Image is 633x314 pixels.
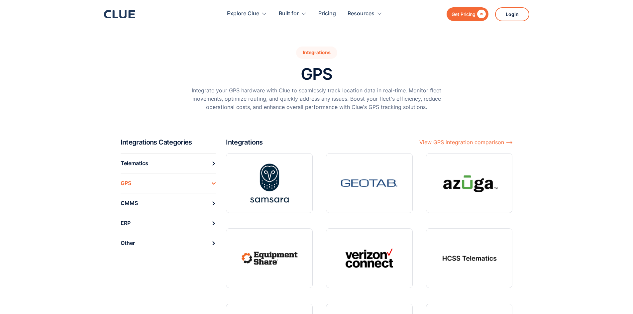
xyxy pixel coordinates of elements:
[419,138,513,147] a: View GPS integration comparison ⟶
[121,178,131,188] div: GPS
[121,158,148,168] div: Telematics
[301,65,332,83] h1: GPS
[121,173,216,193] a: GPS
[348,3,374,24] div: Resources
[121,153,216,173] a: Telematics
[121,138,221,147] h2: Integrations Categories
[348,3,382,24] div: Resources
[227,3,267,24] div: Explore Clue
[279,3,299,24] div: Built for
[279,3,307,24] div: Built for
[121,213,216,233] a: ERP
[121,218,131,228] div: ERP
[475,10,486,18] div: 
[121,238,135,248] div: Other
[296,47,337,59] div: Integrations
[226,138,263,147] h2: Integrations
[227,3,259,24] div: Explore Clue
[447,7,488,21] a: Get Pricing
[121,193,216,213] a: CMMS
[121,198,138,208] div: CMMS
[180,86,453,112] p: Integrate your GPS hardware with Clue to seamlessly track location data in real-time. Monitor fle...
[121,233,216,253] a: Other
[452,10,475,18] div: Get Pricing
[318,3,336,24] a: Pricing
[495,7,529,21] a: Login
